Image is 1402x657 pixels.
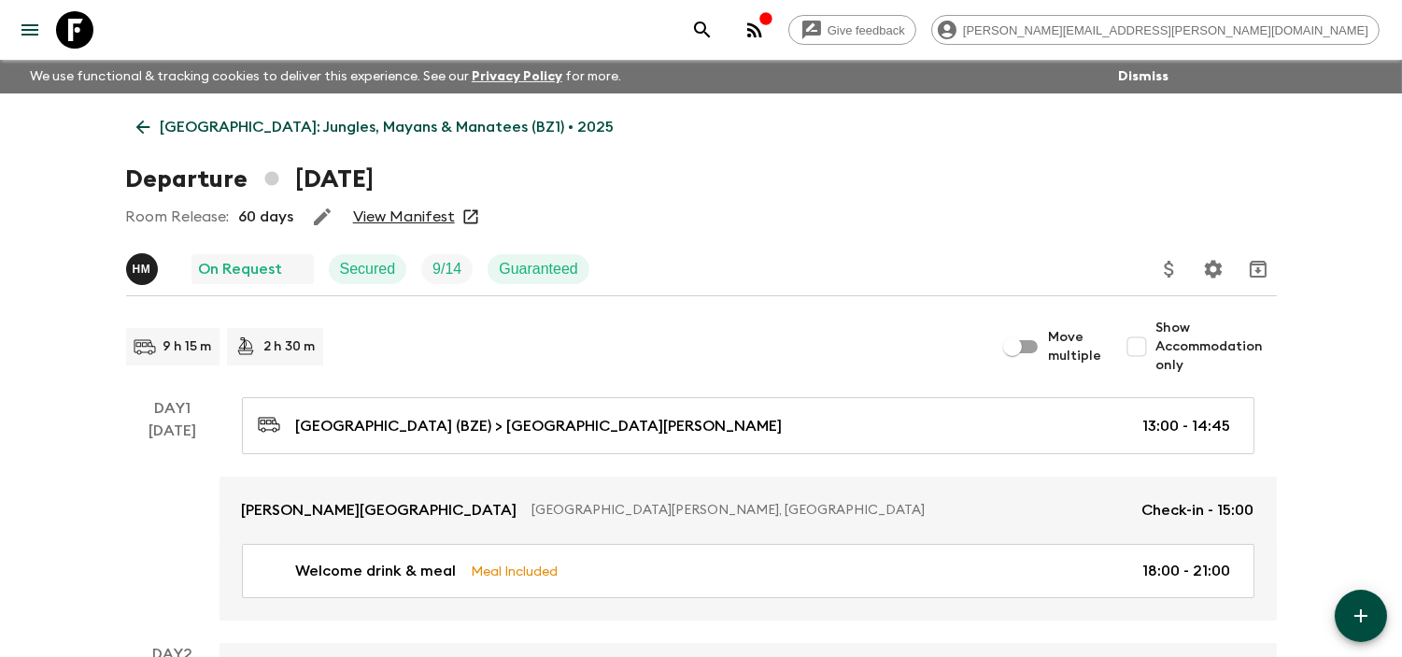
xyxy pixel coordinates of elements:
[242,499,517,521] p: [PERSON_NAME][GEOGRAPHIC_DATA]
[149,420,196,621] div: [DATE]
[931,15,1380,45] div: [PERSON_NAME][EMAIL_ADDRESS][PERSON_NAME][DOMAIN_NAME]
[1142,499,1254,521] p: Check-in - 15:00
[296,560,457,582] p: Welcome drink & meal
[817,23,915,37] span: Give feedback
[329,254,407,284] div: Secured
[126,206,230,228] p: Room Release:
[499,258,578,280] p: Guaranteed
[1143,415,1231,437] p: 13:00 - 14:45
[1155,319,1277,375] span: Show Accommodation only
[953,23,1379,37] span: [PERSON_NAME][EMAIL_ADDRESS][PERSON_NAME][DOMAIN_NAME]
[163,337,212,356] p: 9 h 15 m
[788,15,916,45] a: Give feedback
[242,397,1254,454] a: [GEOGRAPHIC_DATA] (BZE) > [GEOGRAPHIC_DATA][PERSON_NAME]13:00 - 14:45
[1239,250,1277,288] button: Archive (Completed, Cancelled or Unsynced Departures only)
[1049,328,1103,365] span: Move multiple
[126,397,220,420] p: Day 1
[126,161,374,198] h1: Departure [DATE]
[1113,64,1173,90] button: Dismiss
[161,116,615,138] p: [GEOGRAPHIC_DATA]: Jungles, Mayans & Manatees (BZ1) • 2025
[532,501,1127,520] p: [GEOGRAPHIC_DATA][PERSON_NAME], [GEOGRAPHIC_DATA]
[126,108,625,146] a: [GEOGRAPHIC_DATA]: Jungles, Mayans & Manatees (BZ1) • 2025
[242,544,1254,598] a: Welcome drink & mealMeal Included18:00 - 21:00
[126,259,162,274] span: Hob Medina
[296,415,783,437] p: [GEOGRAPHIC_DATA] (BZE) > [GEOGRAPHIC_DATA][PERSON_NAME]
[340,258,396,280] p: Secured
[239,206,294,228] p: 60 days
[126,253,162,285] button: HM
[133,262,151,277] p: H M
[11,11,49,49] button: menu
[1143,560,1231,582] p: 18:00 - 21:00
[264,337,316,356] p: 2 h 30 m
[432,258,461,280] p: 9 / 14
[472,70,562,83] a: Privacy Policy
[220,477,1277,544] a: [PERSON_NAME][GEOGRAPHIC_DATA][GEOGRAPHIC_DATA][PERSON_NAME], [GEOGRAPHIC_DATA]Check-in - 15:00
[1195,250,1232,288] button: Settings
[22,60,629,93] p: We use functional & tracking cookies to deliver this experience. See our for more.
[353,207,455,226] a: View Manifest
[472,561,559,581] p: Meal Included
[199,258,283,280] p: On Request
[684,11,721,49] button: search adventures
[421,254,473,284] div: Trip Fill
[1151,250,1188,288] button: Update Price, Early Bird Discount and Costs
